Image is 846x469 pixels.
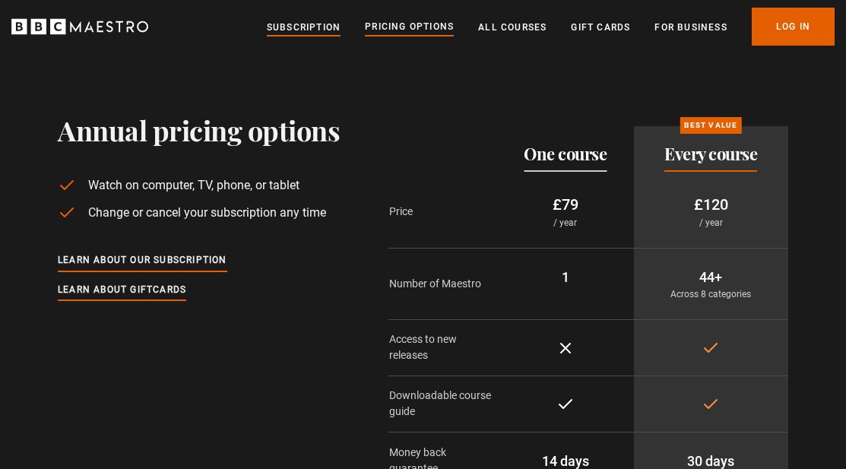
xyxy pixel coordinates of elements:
[571,20,630,35] a: Gift Cards
[58,176,340,195] li: Watch on computer, TV, phone, or tablet
[58,114,340,146] h1: Annual pricing options
[478,20,547,35] a: All Courses
[58,282,186,299] a: Learn about giftcards
[267,8,835,46] nav: Primary
[509,216,622,230] p: / year
[389,388,496,420] p: Downloadable course guide
[11,15,148,38] svg: BBC Maestro
[752,8,835,46] a: Log In
[389,276,496,292] p: Number of Maestro
[389,331,496,363] p: Access to new releases
[365,19,454,36] a: Pricing Options
[58,204,340,222] li: Change or cancel your subscription any time
[646,267,776,287] p: 44+
[524,144,607,163] h2: One course
[680,117,741,134] p: Best value
[646,216,776,230] p: / year
[509,267,622,287] p: 1
[509,193,622,216] p: £79
[664,144,757,163] h2: Every course
[646,287,776,301] p: Across 8 categories
[646,193,776,216] p: £120
[654,20,727,35] a: For business
[58,252,227,269] a: Learn about our subscription
[267,20,341,35] a: Subscription
[389,204,496,220] p: Price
